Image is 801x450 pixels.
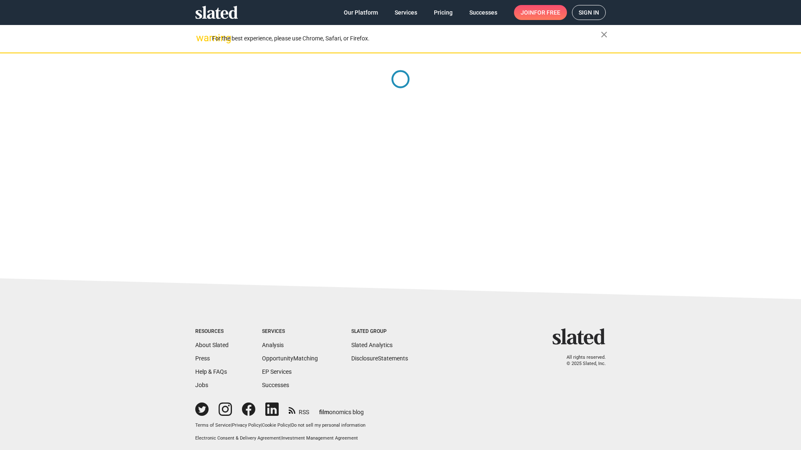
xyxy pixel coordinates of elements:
[290,422,291,428] span: |
[579,5,599,20] span: Sign in
[195,328,229,335] div: Resources
[195,422,231,428] a: Terms of Service
[434,5,453,20] span: Pricing
[195,342,229,348] a: About Slated
[282,435,358,441] a: Investment Management Agreement
[262,368,292,375] a: EP Services
[280,435,282,441] span: |
[319,402,364,416] a: filmonomics blog
[261,422,262,428] span: |
[463,5,504,20] a: Successes
[195,382,208,388] a: Jobs
[291,422,365,429] button: Do not sell my personal information
[521,5,560,20] span: Join
[262,342,284,348] a: Analysis
[262,355,318,362] a: OpportunityMatching
[469,5,497,20] span: Successes
[427,5,459,20] a: Pricing
[534,5,560,20] span: for free
[351,342,393,348] a: Slated Analytics
[232,422,261,428] a: Privacy Policy
[351,355,408,362] a: DisclosureStatements
[388,5,424,20] a: Services
[195,368,227,375] a: Help & FAQs
[599,30,609,40] mat-icon: close
[395,5,417,20] span: Services
[289,403,309,416] a: RSS
[514,5,567,20] a: Joinfor free
[344,5,378,20] span: Our Platform
[262,328,318,335] div: Services
[231,422,232,428] span: |
[351,328,408,335] div: Slated Group
[558,355,606,367] p: All rights reserved. © 2025 Slated, Inc.
[337,5,385,20] a: Our Platform
[195,435,280,441] a: Electronic Consent & Delivery Agreement
[262,422,290,428] a: Cookie Policy
[212,33,601,44] div: For the best experience, please use Chrome, Safari, or Firefox.
[196,33,206,43] mat-icon: warning
[195,355,210,362] a: Press
[572,5,606,20] a: Sign in
[319,409,329,415] span: film
[262,382,289,388] a: Successes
